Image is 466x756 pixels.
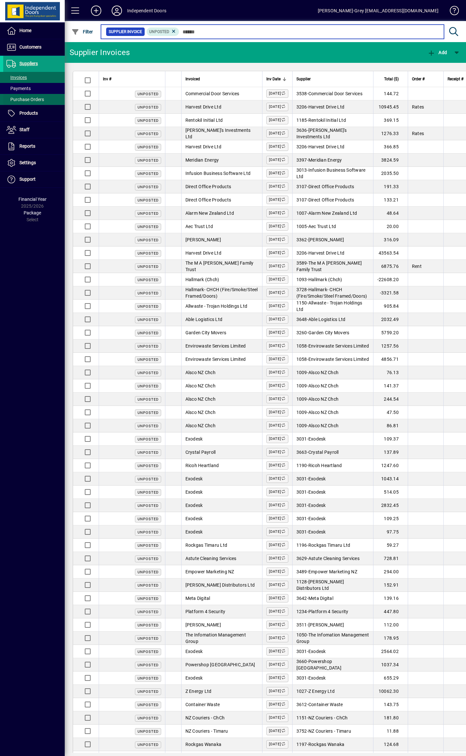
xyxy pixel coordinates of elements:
[185,104,221,109] span: Harvest Drive Ltd
[3,83,65,94] a: Payments
[308,224,336,229] span: Aec Trust Ltd
[185,118,223,123] span: Rentokil Initial Ltd
[308,330,349,335] span: Garden City Movers
[373,300,408,313] td: 905.84
[296,260,362,272] span: The M A [PERSON_NAME] Family Trust
[292,220,373,233] td: -
[185,357,246,362] span: Envirowaste Services Limited
[308,476,326,481] span: Exodesk
[296,167,366,179] span: Infusion Business Software Ltd
[373,180,408,193] td: 191.33
[412,75,425,83] span: Order #
[266,382,288,390] label: [DATE]
[308,237,344,242] span: [PERSON_NAME]
[373,193,408,207] td: 133.21
[266,143,288,151] label: [DATE]
[296,370,307,375] span: 1009
[266,262,288,270] label: [DATE]
[185,410,216,415] span: Alsco NZ Chch
[292,246,373,260] td: -
[185,260,254,272] span: The M A [PERSON_NAME] Family Trust
[296,463,307,468] span: 1190
[296,396,307,402] span: 1009
[185,250,221,256] span: Harvest Drive Ltd
[127,6,166,16] div: Independent Doors
[308,396,338,402] span: Alsco NZ Chch
[308,184,354,189] span: Direct Office Products
[308,489,326,495] span: Exodesk
[138,411,159,415] span: Unposted
[292,486,373,499] td: -
[266,727,288,735] label: [DATE]
[138,344,159,349] span: Unposted
[266,395,288,403] label: [DATE]
[103,75,111,83] span: Inv #
[138,145,159,149] span: Unposted
[3,72,65,83] a: Invoices
[266,182,288,191] label: [DATE]
[138,371,159,375] span: Unposted
[296,104,307,109] span: 3206
[308,423,338,428] span: Alsco NZ Chch
[185,287,258,299] span: Hallmark- CHCH (Fire/Smoke/Steel Framed/Doors)
[296,357,307,362] span: 1058
[266,89,288,98] label: [DATE]
[19,160,36,165] span: Settings
[308,104,344,109] span: Harvest Drive Ltd
[266,660,288,669] label: [DATE]
[296,75,369,83] div: Supplier
[138,318,159,322] span: Unposted
[19,143,35,149] span: Reports
[266,435,288,443] label: [DATE]
[266,607,288,616] label: [DATE]
[373,233,408,246] td: 316.09
[292,127,373,140] td: -
[266,103,288,111] label: [DATE]
[6,75,27,80] span: Invoices
[292,260,373,273] td: -
[185,91,239,96] span: Commercial Door Services
[266,700,288,709] label: [DATE]
[185,436,203,441] span: Exodesk
[373,379,408,393] td: 141.37
[292,472,373,486] td: -
[138,158,159,163] span: Unposted
[185,343,246,349] span: Envirowaste Services Limited
[70,26,95,38] button: Filter
[373,499,408,512] td: 2832.45
[296,489,307,495] span: 3031
[266,75,288,83] div: Inv Date
[185,224,213,229] span: Aec Trust Ltd
[18,197,47,202] span: Financial Year
[266,674,288,682] label: [DATE]
[185,128,251,139] span: [PERSON_NAME]'s Investments Ltd
[185,370,216,375] span: Alsco NZ Chch
[138,265,159,269] span: Unposted
[296,144,307,149] span: 3206
[138,185,159,189] span: Unposted
[266,567,288,576] label: [DATE]
[308,250,344,256] span: Harvest Drive Ltd
[292,446,373,459] td: -
[138,464,159,468] span: Unposted
[296,167,307,173] span: 3013
[292,379,373,393] td: -
[373,167,408,180] td: 2035.50
[373,459,408,472] td: 1247.60
[373,273,408,286] td: -22608.20
[266,461,288,470] label: [DATE]
[373,100,408,114] td: 10945.45
[292,100,373,114] td: -
[185,516,203,521] span: Exodesk
[103,75,161,83] div: Inv #
[138,397,159,402] span: Unposted
[296,423,307,428] span: 1009
[185,423,216,428] span: Alsco NZ Chch
[292,393,373,406] td: -
[266,315,288,324] label: [DATE]
[296,128,307,133] span: 3636
[292,300,373,313] td: -
[266,448,288,456] label: [DATE]
[296,75,311,83] span: Supplier
[138,437,159,441] span: Unposted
